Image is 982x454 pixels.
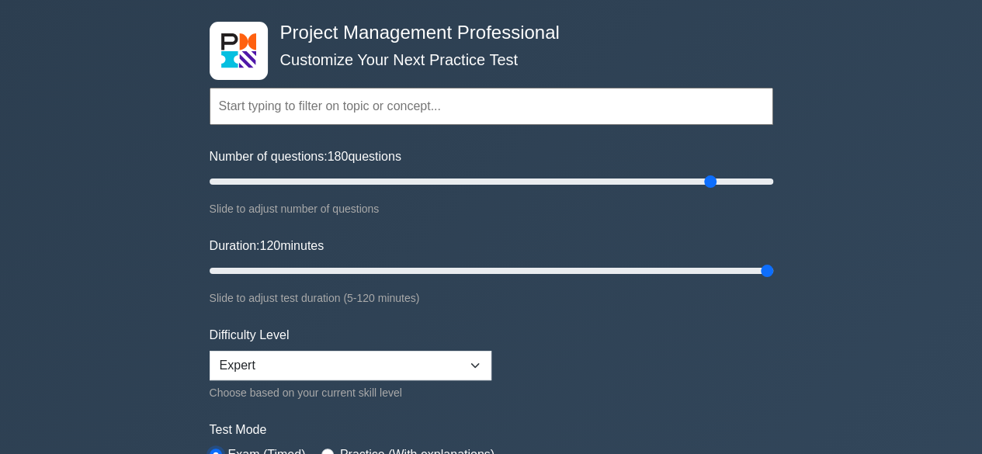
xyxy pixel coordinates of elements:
[210,421,773,439] label: Test Mode
[210,237,324,255] label: Duration: minutes
[210,326,290,345] label: Difficulty Level
[274,22,697,44] h4: Project Management Professional
[259,239,280,252] span: 120
[210,147,401,166] label: Number of questions: questions
[210,199,773,218] div: Slide to adjust number of questions
[328,150,349,163] span: 180
[210,289,773,307] div: Slide to adjust test duration (5-120 minutes)
[210,383,491,402] div: Choose based on your current skill level
[210,88,773,125] input: Start typing to filter on topic or concept...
